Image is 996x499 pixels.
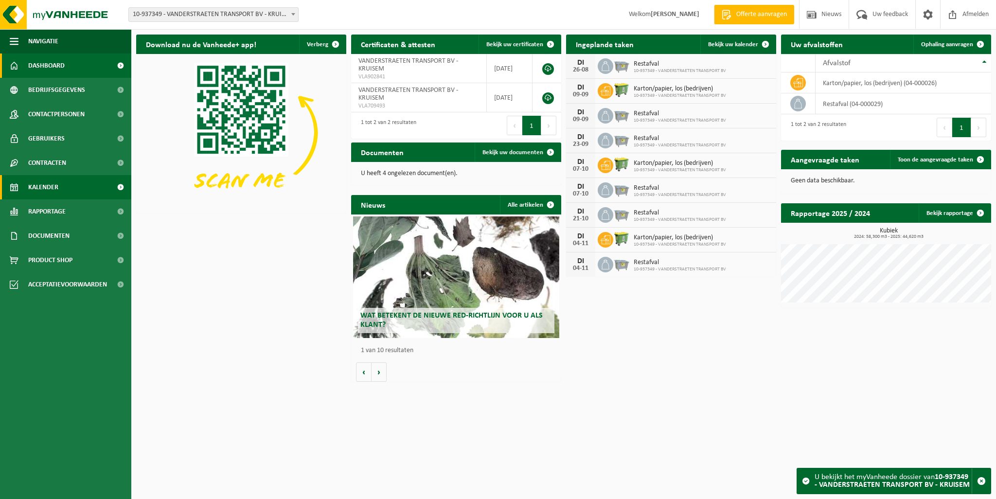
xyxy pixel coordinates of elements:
[28,102,85,126] span: Contactpersonen
[634,217,726,223] span: 10-937349 - VANDERSTRAETEN TRANSPORT BV
[613,131,630,148] img: WB-2500-GAL-GY-01
[351,35,445,53] h2: Certificaten & attesten
[571,158,590,166] div: DI
[898,157,973,163] span: Toon de aangevraagde taken
[634,135,726,143] span: Restafval
[571,91,590,98] div: 09-09
[571,67,590,73] div: 26-08
[571,208,590,215] div: DI
[351,195,395,214] h2: Nieuws
[128,7,299,22] span: 10-937349 - VANDERSTRAETEN TRANSPORT BV - KRUISEM
[786,228,991,239] h3: Kubiek
[299,35,345,54] button: Verberg
[816,72,991,93] td: karton/papier, los (bedrijven) (04-000026)
[571,59,590,67] div: DI
[786,117,846,138] div: 1 tot 2 van 2 resultaten
[129,8,298,21] span: 10-937349 - VANDERSTRAETEN TRANSPORT BV - KRUISEM
[781,35,853,53] h2: Uw afvalstoffen
[571,133,590,141] div: DI
[522,116,541,135] button: 1
[28,175,58,199] span: Kalender
[634,85,726,93] span: Karton/papier, los (bedrijven)
[634,184,726,192] span: Restafval
[136,35,266,53] h2: Download nu de Vanheede+ app!
[360,312,543,329] span: Wat betekent de nieuwe RED-richtlijn voor u als klant?
[613,255,630,272] img: WB-2500-GAL-GY-01
[700,35,775,54] a: Bekijk uw kalender
[634,160,726,167] span: Karton/papier, los (bedrijven)
[571,141,590,148] div: 23-09
[356,115,416,136] div: 1 tot 2 van 2 resultaten
[634,143,726,148] span: 10-937349 - VANDERSTRAETEN TRANSPORT BV
[28,272,107,297] span: Acceptatievoorwaarden
[28,29,58,53] span: Navigatie
[651,11,699,18] strong: [PERSON_NAME]
[358,87,458,102] span: VANDERSTRAETEN TRANSPORT BV - KRUISEM
[28,126,65,151] span: Gebruikers
[634,167,726,173] span: 10-937349 - VANDERSTRAETEN TRANSPORT BV
[571,116,590,123] div: 09-09
[475,143,560,162] a: Bekijk uw documenten
[571,84,590,91] div: DI
[487,54,533,83] td: [DATE]
[786,234,991,239] span: 2024: 58,300 m3 - 2025: 44,620 m3
[571,166,590,173] div: 07-10
[571,240,590,247] div: 04-11
[919,203,990,223] a: Bekijk rapportage
[482,149,543,156] span: Bekijk uw documenten
[571,183,590,191] div: DI
[714,5,794,24] a: Offerte aanvragen
[571,265,590,272] div: 04-11
[937,118,952,137] button: Previous
[634,68,726,74] span: 10-937349 - VANDERSTRAETEN TRANSPORT BV
[634,234,726,242] span: Karton/papier, los (bedrijven)
[28,53,65,78] span: Dashboard
[613,57,630,73] img: WB-2500-GAL-GY-01
[541,116,556,135] button: Next
[913,35,990,54] a: Ophaling aanvragen
[479,35,560,54] a: Bekijk uw certificaten
[28,224,70,248] span: Documenten
[307,41,328,48] span: Verberg
[358,57,458,72] span: VANDERSTRAETEN TRANSPORT BV - KRUISEM
[353,216,559,338] a: Wat betekent de nieuwe RED-richtlijn voor u als klant?
[613,156,630,173] img: WB-0660-HPE-GN-50
[815,468,972,494] div: U bekijkt het myVanheede dossier van
[634,60,726,68] span: Restafval
[613,206,630,222] img: WB-2500-GAL-GY-01
[634,259,726,267] span: Restafval
[361,347,556,354] p: 1 van 10 resultaten
[500,195,560,214] a: Alle artikelen
[136,54,346,212] img: Download de VHEPlus App
[507,116,522,135] button: Previous
[613,107,630,123] img: WB-2500-GAL-GY-01
[781,203,880,222] h2: Rapportage 2025 / 2024
[634,242,726,248] span: 10-937349 - VANDERSTRAETEN TRANSPORT BV
[815,473,970,489] strong: 10-937349 - VANDERSTRAETEN TRANSPORT BV - KRUISEM
[613,231,630,247] img: WB-0660-HPE-GN-50
[634,110,726,118] span: Restafval
[613,82,630,98] img: WB-0660-HPE-GN-50
[28,151,66,175] span: Contracten
[486,41,543,48] span: Bekijk uw certificaten
[571,215,590,222] div: 21-10
[634,209,726,217] span: Restafval
[634,93,726,99] span: 10-937349 - VANDERSTRAETEN TRANSPORT BV
[890,150,990,169] a: Toon de aangevraagde taken
[734,10,789,19] span: Offerte aanvragen
[361,170,551,177] p: U heeft 4 ongelezen document(en).
[971,118,986,137] button: Next
[571,232,590,240] div: DI
[566,35,643,53] h2: Ingeplande taken
[28,78,85,102] span: Bedrijfsgegevens
[921,41,973,48] span: Ophaling aanvragen
[487,83,533,112] td: [DATE]
[571,108,590,116] div: DI
[781,150,869,169] h2: Aangevraagde taken
[952,118,971,137] button: 1
[28,199,66,224] span: Rapportage
[634,267,726,272] span: 10-937349 - VANDERSTRAETEN TRANSPORT BV
[634,192,726,198] span: 10-937349 - VANDERSTRAETEN TRANSPORT BV
[358,102,479,110] span: VLA709493
[571,191,590,197] div: 07-10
